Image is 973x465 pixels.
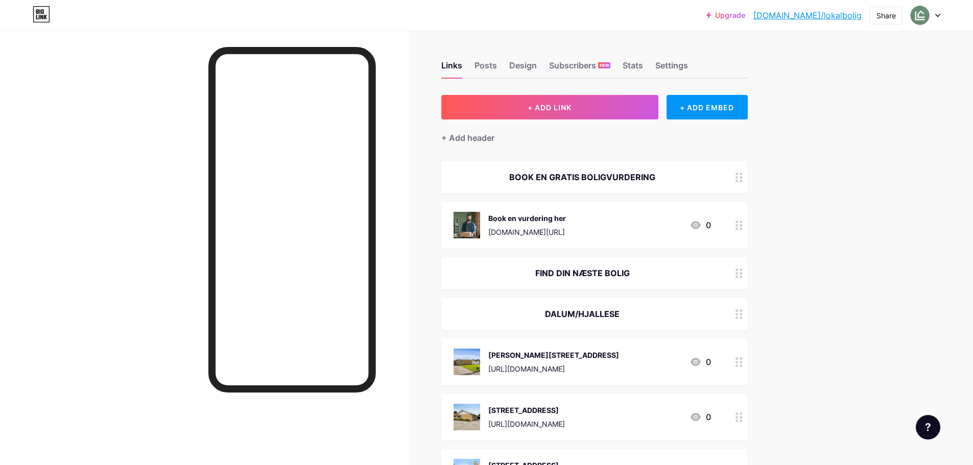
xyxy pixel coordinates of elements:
[454,349,480,375] img: Rasmus Rasks Allé 79, 5250 Odense SV
[441,132,494,144] div: + Add header
[454,404,480,430] img: Ahornvej 29, 5250 Odense SV
[549,59,610,78] div: Subscribers
[441,59,462,78] div: Links
[910,6,930,25] img: lokalbolig
[454,267,711,279] div: FIND DIN NÆSTE BOLIG
[690,356,711,368] div: 0
[474,59,497,78] div: Posts
[488,419,565,429] div: [URL][DOMAIN_NAME]
[753,9,862,21] a: [DOMAIN_NAME]/lokalbolig
[667,95,748,119] div: + ADD EMBED
[488,227,566,237] div: [DOMAIN_NAME][URL]
[454,171,711,183] div: BOOK EN GRATIS BOLIGVURDERING
[488,213,566,224] div: Book en vurdering her
[454,308,711,320] div: DALUM/HJALLESE
[528,103,572,112] span: + ADD LINK
[488,363,619,374] div: [URL][DOMAIN_NAME]
[623,59,643,78] div: Stats
[600,62,609,68] span: NEW
[655,59,688,78] div: Settings
[690,411,711,423] div: 0
[876,10,896,21] div: Share
[488,350,619,360] div: [PERSON_NAME][STREET_ADDRESS]
[509,59,537,78] div: Design
[454,212,480,238] img: Book en vurdering her
[690,219,711,231] div: 0
[488,405,565,415] div: [STREET_ADDRESS]
[706,11,745,19] a: Upgrade
[441,95,658,119] button: + ADD LINK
